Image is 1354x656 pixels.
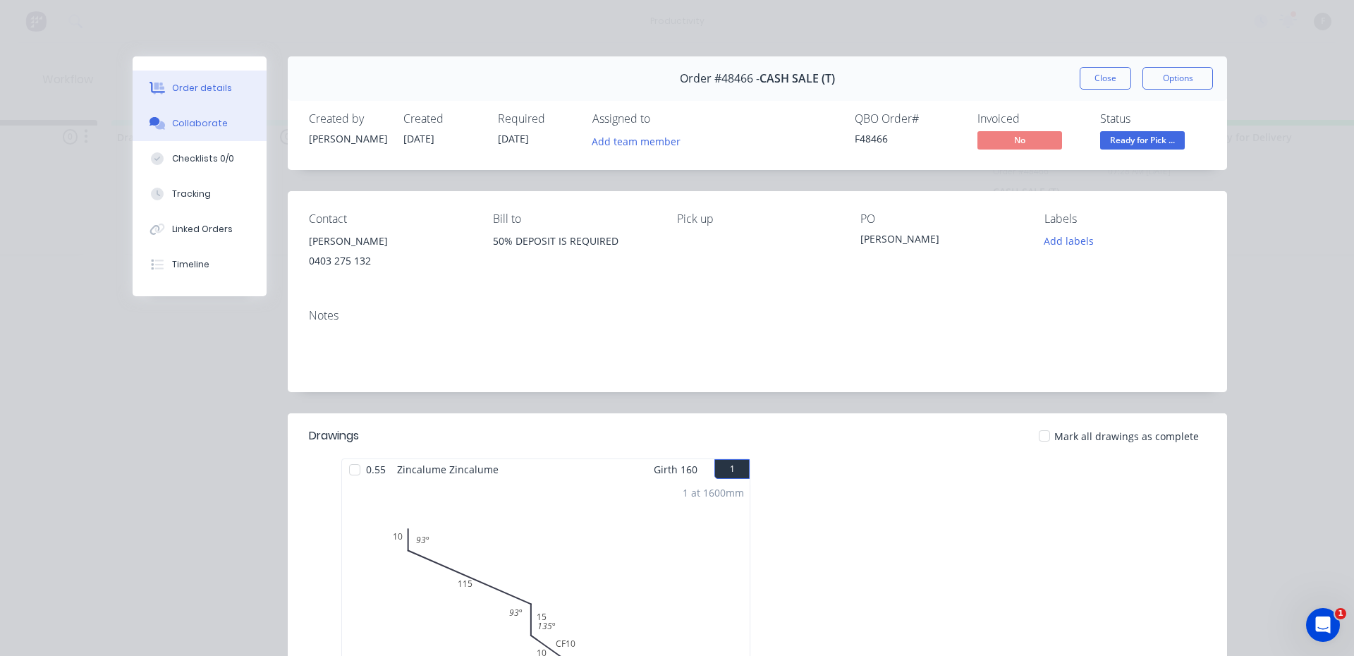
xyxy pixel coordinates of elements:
div: Created by [309,112,386,126]
div: [PERSON_NAME] [860,231,1022,251]
button: Ready for Pick ... [1100,131,1185,152]
span: Ready for Pick ... [1100,131,1185,149]
div: Created [403,112,481,126]
div: Contact [309,212,470,226]
div: Order details [172,82,232,95]
div: Tracking [172,188,211,200]
div: 0403 275 132 [309,251,470,271]
div: Bill to [493,212,654,226]
div: QBO Order # [855,112,960,126]
button: Close [1080,67,1131,90]
div: [PERSON_NAME] [309,131,386,146]
div: 50% DEPOSIT IS REQUIRED [493,231,654,251]
button: Linked Orders [133,212,267,247]
button: Collaborate [133,106,267,141]
span: Zincalume Zincalume [391,459,504,480]
button: Add labels [1037,231,1102,250]
button: 1 [714,459,750,479]
span: [DATE] [403,132,434,145]
span: 0.55 [360,459,391,480]
div: F48466 [855,131,960,146]
div: [PERSON_NAME] [309,231,470,251]
button: Timeline [133,247,267,282]
button: Order details [133,71,267,106]
div: [PERSON_NAME]0403 275 132 [309,231,470,277]
iframe: Intercom live chat [1306,608,1340,642]
div: Status [1100,112,1206,126]
div: Pick up [677,212,838,226]
div: Labels [1044,212,1206,226]
div: Checklists 0/0 [172,152,234,165]
div: Notes [309,309,1206,322]
div: 1 at 1600mm [683,485,744,500]
div: Required [498,112,575,126]
span: Order #48466 - [680,72,760,85]
button: Options [1142,67,1213,90]
div: Invoiced [977,112,1083,126]
button: Checklists 0/0 [133,141,267,176]
div: Timeline [172,258,209,271]
span: CASH SALE (T) [760,72,835,85]
div: 50% DEPOSIT IS REQUIRED [493,231,654,277]
span: 1 [1335,608,1346,619]
div: Linked Orders [172,223,233,236]
button: Add team member [585,131,688,150]
div: PO [860,212,1022,226]
span: [DATE] [498,132,529,145]
button: Tracking [133,176,267,212]
span: No [977,131,1062,149]
button: Add team member [592,131,688,150]
span: Mark all drawings as complete [1054,429,1199,444]
span: Girth 160 [654,459,697,480]
div: Collaborate [172,117,228,130]
div: Drawings [309,427,359,444]
div: Assigned to [592,112,733,126]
